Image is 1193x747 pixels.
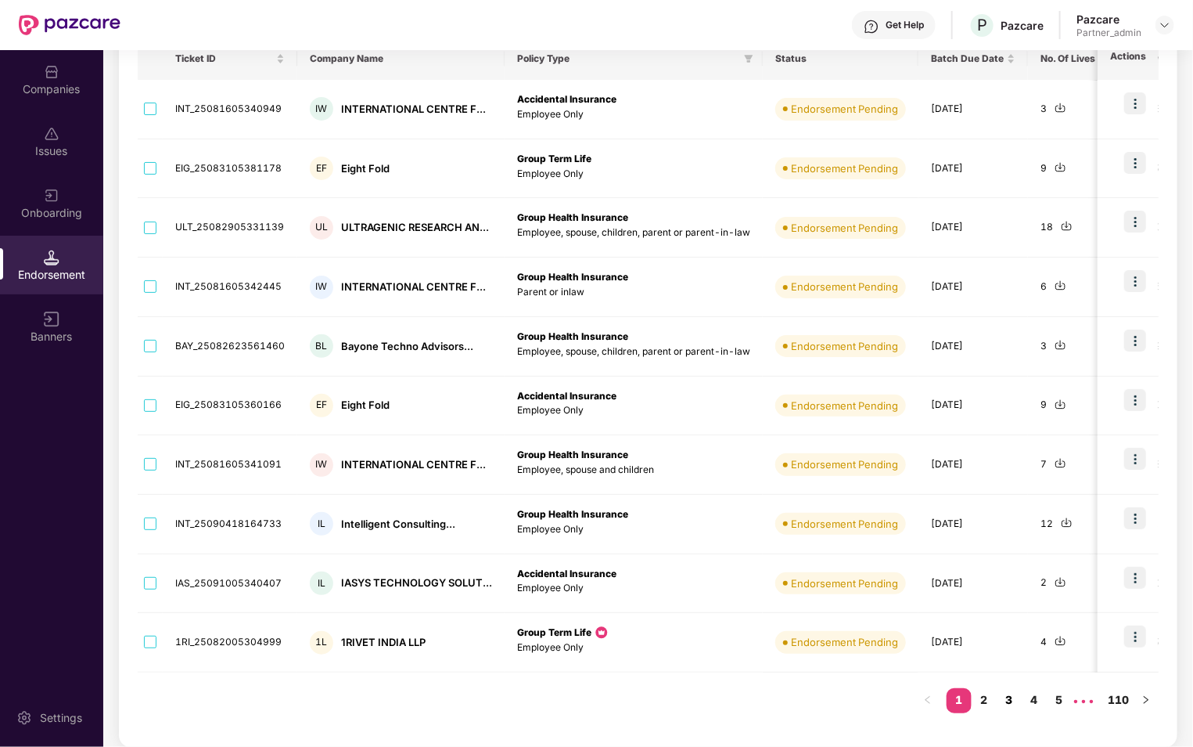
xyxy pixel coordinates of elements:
[341,102,486,117] div: INTERNATIONAL CENTRE F...
[163,613,297,673] td: 1RI_25082005304999
[1040,220,1095,235] div: 18
[44,188,59,204] img: svg+xml;base64,PHN2ZyB3aWR0aD0iMjAiIGhlaWdodD0iMjAiIHZpZXdCb3g9IjAgMCAyMCAyMCIgZmlsbD0ibm9uZSIgeG...
[35,710,87,726] div: Settings
[517,390,616,402] b: Accidental Insurance
[517,330,628,342] b: Group Health Insurance
[1040,517,1095,532] div: 12
[310,631,333,655] div: 1L
[1040,457,1095,472] div: 7
[310,97,333,121] div: IW
[175,52,273,65] span: Ticket ID
[918,495,1028,554] td: [DATE]
[791,634,898,650] div: Endorsement Pending
[977,16,987,34] span: P
[163,377,297,436] td: EIG_25083105360166
[341,457,486,472] div: INTERNATIONAL CENTRE F...
[1124,567,1146,589] img: icon
[1134,688,1159,713] button: right
[1055,576,1066,588] img: svg+xml;base64,PHN2ZyBpZD0iRG93bmxvYWQtMjR4MjQiIHhtbG5zPSJodHRwOi8vd3d3LnczLm9yZy8yMDAwL3N2ZyIgd2...
[163,80,297,139] td: INT_25081605340949
[1124,270,1146,292] img: icon
[1098,38,1159,80] th: Actions
[1040,161,1095,176] div: 9
[918,80,1028,139] td: [DATE]
[744,54,753,63] span: filter
[1047,688,1072,712] a: 5
[517,508,628,520] b: Group Health Insurance
[163,38,297,80] th: Ticket ID
[1141,695,1151,705] span: right
[310,157,333,180] div: EF
[915,688,940,713] button: left
[1159,19,1171,31] img: svg+xml;base64,PHN2ZyBpZD0iRHJvcGRvd24tMzJ4MzIiIHhtbG5zPSJodHRwOi8vd3d3LnczLm9yZy8yMDAwL3N2ZyIgd2...
[310,572,333,595] div: IL
[341,398,390,413] div: Eight Fold
[918,258,1028,317] td: [DATE]
[517,93,616,105] b: Accidental Insurance
[341,280,486,294] div: INTERNATIONAL CENTRE F...
[517,581,750,596] p: Employee Only
[44,312,59,327] img: svg+xml;base64,PHN2ZyB3aWR0aD0iMTYiIGhlaWdodD0iMTYiIHZpZXdCb3g9IjAgMCAxNiAxNiIgZmlsbD0ibm9uZSIgeG...
[791,398,898,413] div: Endorsement Pending
[517,211,628,223] b: Group Health Insurance
[1040,280,1095,294] div: 6
[918,317,1028,377] td: [DATE]
[517,568,616,579] b: Accidental Insurance
[1072,688,1097,713] span: •••
[1124,448,1146,470] img: icon
[997,688,1022,712] a: 3
[1040,576,1095,590] div: 2
[517,285,750,300] p: Parent or inlaw
[1124,389,1146,411] img: icon
[517,226,750,240] p: Employee, spouse, children, parent or parent-in-law
[163,435,297,495] td: INT_25081605341091
[1040,398,1095,413] div: 9
[972,688,997,712] a: 2
[972,688,997,713] li: 2
[1124,507,1146,529] img: icon
[517,167,750,182] p: Employee Only
[310,334,333,358] div: BL
[517,403,750,418] p: Employee Only
[1001,18,1044,33] div: Pazcare
[1055,161,1066,173] img: svg+xml;base64,PHN2ZyBpZD0iRG93bmxvYWQtMjR4MjQiIHhtbG5zPSJodHRwOi8vd3d3LnczLm9yZy8yMDAwL3N2ZyIgd2...
[923,695,932,705] span: left
[517,449,628,460] b: Group Health Insurance
[341,576,492,590] div: IASYS TECHNOLOGY SOLUT...
[517,522,750,537] p: Employee Only
[791,161,898,176] div: Endorsement Pending
[341,517,455,532] div: Intelligent Consulting...
[918,198,1028,258] td: [DATE]
[1124,211,1146,233] img: icon
[44,126,59,142] img: svg+xml;base64,PHN2ZyBpZD0iSXNzdWVzX2Rpc2FibGVkIiB4bWxucz0iaHR0cDovL3d3dy53My5vcmcvMjAwMC9zdmciIH...
[1040,102,1095,117] div: 3
[1028,38,1108,80] th: No. Of Lives
[1040,635,1095,650] div: 4
[1124,92,1146,114] img: icon
[791,279,898,294] div: Endorsement Pending
[1047,688,1072,713] li: 5
[341,635,426,650] div: 1RIVET INDIA LLP
[163,495,297,554] td: INT_25090418164733
[163,554,297,614] td: IAS_25091005340407
[1055,280,1066,291] img: svg+xml;base64,PHN2ZyBpZD0iRG93bmxvYWQtMjR4MjQiIHhtbG5zPSJodHRwOi8vd3d3LnczLm9yZy8yMDAwL3N2ZyIgd2...
[791,456,898,472] div: Endorsement Pending
[517,52,738,65] span: Policy Type
[763,38,918,80] th: Status
[341,220,489,235] div: ULTRAGENIC RESEARCH AN...
[791,338,898,354] div: Endorsement Pending
[44,64,59,80] img: svg+xml;base64,PHN2ZyBpZD0iQ29tcGFuaWVzIiB4bWxucz0iaHR0cDovL3d3dy53My5vcmcvMjAwMC9zdmciIHdpZHRoPS...
[297,38,505,80] th: Company Name
[341,339,473,354] div: Bayone Techno Advisors...
[517,345,750,359] p: Employee, spouse, children, parent or parent-in-law
[791,220,898,236] div: Endorsement Pending
[997,688,1022,713] li: 3
[517,463,750,478] p: Employee, spouse and children
[931,52,1004,65] span: Batch Due Date
[918,139,1028,199] td: [DATE]
[1040,339,1095,354] div: 3
[886,19,924,31] div: Get Help
[310,216,333,240] div: UL
[1055,635,1066,647] img: svg+xml;base64,PHN2ZyBpZD0iRG93bmxvYWQtMjR4MjQiIHhtbG5zPSJodHRwOi8vd3d3LnczLm9yZy8yMDAwL3N2ZyIgd2...
[310,394,333,417] div: EF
